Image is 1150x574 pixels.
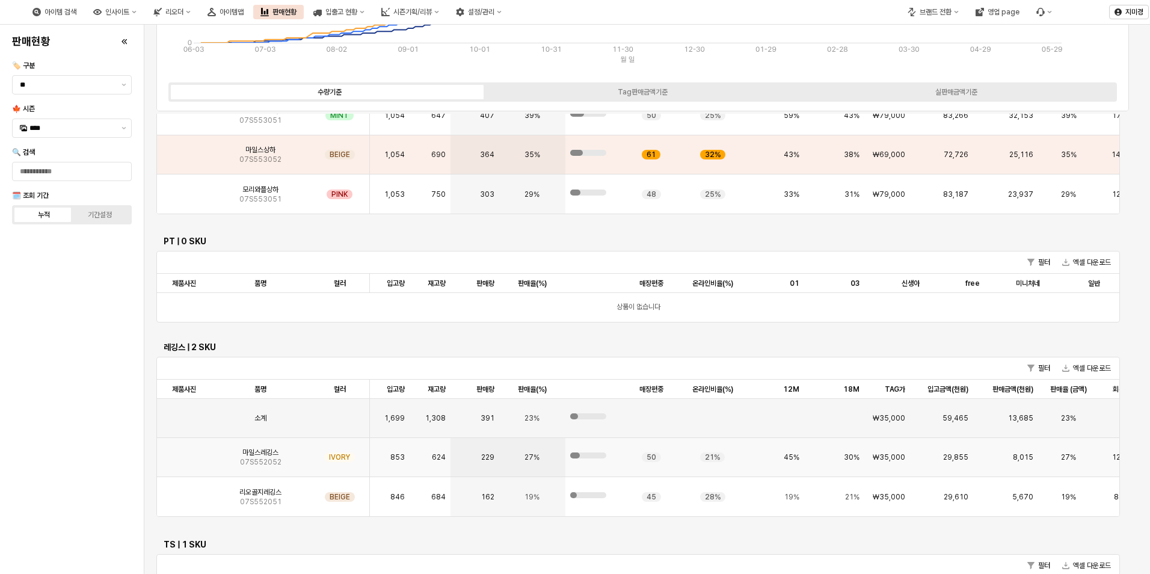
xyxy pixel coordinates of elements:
span: 29% [1061,190,1076,199]
span: 407 [480,111,494,120]
div: 설정/관리 [468,8,494,16]
span: 39% [524,111,540,120]
span: 83,187 [943,190,968,199]
span: 33% [784,190,799,199]
span: 판매량 [476,384,494,394]
button: 설정/관리 [449,5,509,19]
button: 리오더 [146,5,198,19]
span: TAG가 [885,384,905,394]
span: 🏷️ 구분 [12,61,35,70]
label: 기간설정 [72,209,128,220]
span: ₩69,000 [873,150,905,159]
span: 판매율(%) [518,384,547,394]
span: 30% [844,452,859,462]
span: 1,699 [384,413,405,423]
span: 229 [481,452,494,462]
div: 브랜드 전환 [920,8,952,16]
span: 647 [431,111,446,120]
span: 29,610 [944,492,968,502]
span: 입고량 [387,384,405,394]
span: 18M [843,384,859,394]
h6: TS | 1 SKU [164,539,1113,550]
span: 1,054 [384,111,405,120]
span: ₩79,000 [873,190,905,199]
span: 45 [647,492,656,502]
span: 신생아 [902,279,920,288]
span: 143% [1112,150,1131,159]
button: 필터 [1022,558,1055,573]
span: 입고금액(천원) [927,384,968,394]
span: 50 [647,452,656,462]
span: 38% [844,150,859,159]
span: 61 [647,150,656,159]
div: 아이템맵 [200,5,251,19]
span: 27% [1061,452,1076,462]
span: 25% [705,111,721,120]
span: 72,726 [944,150,968,159]
span: 21% [705,452,720,462]
span: IVORY [329,452,350,462]
span: 853 [390,452,405,462]
span: 미니처네 [1016,279,1040,288]
span: 28% [705,492,721,502]
button: 판매현황 [253,5,304,19]
span: 01 [790,279,799,288]
div: 영업 page [988,8,1019,16]
span: 1,308 [425,413,446,423]
span: 23% [1061,413,1076,423]
span: 303 [480,190,494,199]
span: 127% [1112,190,1131,199]
span: 모리와플상하 [242,185,278,194]
span: 마일스상하 [245,145,275,155]
label: 실판매금액기준 [799,87,1113,97]
span: 750 [431,190,446,199]
span: 19% [1061,492,1076,502]
span: 03 [850,279,859,288]
span: 43% [844,111,859,120]
span: 매장편중 [639,279,663,288]
span: 23,937 [1008,190,1033,199]
span: 21% [845,492,859,502]
button: 엑셀 다운로드 [1057,255,1116,270]
span: 50 [647,111,656,120]
span: 회수율 [1113,384,1131,394]
button: 엑셀 다운로드 [1057,361,1116,375]
span: 23% [524,413,540,423]
span: 🔍 검색 [12,148,35,156]
span: 판매금액(천원) [992,384,1033,394]
span: 59% [784,111,799,120]
span: 컬러 [334,279,346,288]
span: 690 [431,150,446,159]
h6: 레깅스 | 2 SKU [164,342,1113,353]
span: 25% [705,190,721,199]
div: Tag판매금액기준 [618,88,668,96]
span: 43% [784,150,799,159]
span: 판매량 [476,279,494,288]
span: 07S553051 [239,194,281,204]
div: 아이템 검색 [25,5,84,19]
span: 8,015 [1013,452,1033,462]
button: 엑셀 다운로드 [1057,558,1116,573]
span: 32,153 [1009,111,1033,120]
span: 31% [844,190,859,199]
span: 입고량 [387,279,405,288]
span: 재고량 [428,279,446,288]
span: 25,116 [1009,150,1033,159]
span: 소계 [254,413,266,423]
button: 지미경 [1109,5,1149,19]
span: 마일스레깅스 [242,448,278,457]
span: BEIGE [330,150,350,159]
div: Menu item 6 [1029,5,1059,19]
span: 제품사진 [172,384,196,394]
h4: 판매현황 [12,35,51,48]
div: 실판매금액기준 [935,88,977,96]
div: 영업 page [968,5,1027,19]
span: ₩35,000 [873,413,905,423]
span: 39% [1061,111,1077,120]
button: 브랜드 전환 [900,5,966,19]
label: 수량기준 [173,87,486,97]
button: 제안 사항 표시 [117,119,131,137]
span: 684 [431,492,446,502]
div: 판매현황 [272,8,297,16]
